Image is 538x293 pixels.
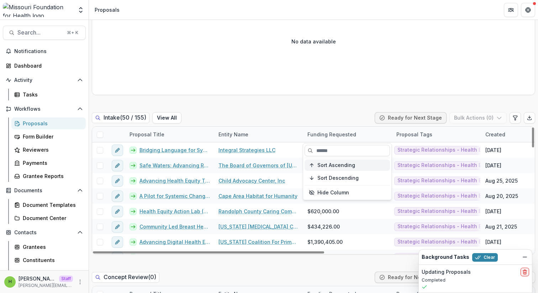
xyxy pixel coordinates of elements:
[307,208,339,215] span: $620,000.00
[125,127,214,142] div: Proposal Title
[14,62,80,69] div: Dashboard
[112,221,123,232] button: edit
[485,223,517,230] div: Aug 21, 2025
[218,238,299,246] a: [US_STATE] Coalition For Primary Health Care
[3,46,86,57] button: Notifications
[23,159,80,167] div: Payments
[9,279,12,284] div: Himanshu
[95,6,120,14] div: Proposals
[112,175,123,187] button: edit
[521,253,529,261] button: Dismiss
[305,187,390,198] button: Hide Column
[3,227,86,238] button: Open Contacts
[92,272,159,282] h2: Concept Review ( 0 )
[214,127,303,142] div: Entity Name
[485,177,518,184] div: Aug 25, 2025
[23,214,80,222] div: Document Center
[23,243,80,251] div: Grantees
[11,89,86,100] a: Tasks
[303,131,360,138] div: Funding Requested
[218,208,299,215] a: Randolph County Caring Community Inc
[218,177,285,184] a: Child Advocacy Center, Inc
[112,236,123,248] button: edit
[214,131,253,138] div: Entity Name
[485,146,501,154] div: [DATE]
[521,3,535,17] button: Get Help
[23,172,80,180] div: Grantee Reports
[23,120,80,127] div: Proposals
[17,29,63,36] span: Search...
[392,131,437,138] div: Proposal Tags
[23,146,80,153] div: Reviewers
[317,162,355,168] span: Sort Ascending
[92,5,122,15] nav: breadcrumb
[19,275,56,282] p: [PERSON_NAME]
[472,253,498,262] button: Clear
[375,112,447,124] button: Ready for Next Stage
[11,212,86,224] a: Document Center
[305,172,390,184] button: Sort Descending
[23,256,80,264] div: Constituents
[303,127,392,142] div: Funding Requested
[11,199,86,211] a: Document Templates
[422,254,469,260] h2: Background Tasks
[23,201,80,209] div: Document Templates
[291,38,336,45] p: No data available
[65,29,80,37] div: ⌘ + K
[125,131,169,138] div: Proposal Title
[23,270,80,277] div: Communications
[139,192,210,200] a: A Pilot for Systemic Change: The Southeast [US_STATE] Poverty Task Force
[11,241,86,253] a: Grantees
[139,162,210,169] a: Safe Waters: Advancing Rural Health Equity through Water Safety Access
[19,282,73,289] p: [PERSON_NAME][EMAIL_ADDRESS][DOMAIN_NAME]
[23,91,80,98] div: Tasks
[485,162,501,169] div: [DATE]
[14,48,83,54] span: Notifications
[3,185,86,196] button: Open Documents
[218,162,299,169] a: The Board of Governors of [US_STATE][GEOGRAPHIC_DATA]
[3,60,86,72] a: Dashboard
[14,77,74,83] span: Activity
[218,192,297,200] a: Cape Area Habitat for Humanity
[521,268,529,276] button: delete
[3,103,86,115] button: Open Workflows
[392,127,481,142] div: Proposal Tags
[59,276,73,282] p: Staff
[510,112,521,124] button: Edit table settings
[76,278,84,286] button: More
[485,192,518,200] div: Aug 20, 2025
[317,175,359,181] span: Sort Descending
[422,277,529,283] p: Completed
[449,112,507,124] button: Bulk Actions (0)
[139,238,210,246] a: Advancing Digital Health Equity in [US_STATE] through Community-Based Efforts
[112,190,123,202] button: edit
[305,159,390,171] button: Sort Ascending
[524,112,535,124] button: Export table data
[139,146,210,154] a: Bridging Language for Systems Change
[307,223,340,230] span: $434,226.00
[14,230,74,236] span: Contacts
[3,74,86,86] button: Open Activity
[112,206,123,217] button: edit
[3,3,73,17] img: Missouri Foundation for Health logo
[14,188,74,194] span: Documents
[218,146,275,154] a: Integral Strategies LLC
[375,272,447,283] button: Ready for Next Stage
[139,223,210,230] a: Community Led Breast Health Regional Hubs for Sustained System Change
[3,26,86,40] button: Search...
[112,160,123,171] button: edit
[11,157,86,169] a: Payments
[504,3,518,17] button: Partners
[11,267,86,279] a: Communications
[307,238,343,246] span: $1,390,405.00
[11,131,86,142] a: Form Builder
[218,223,299,230] a: [US_STATE] [MEDICAL_DATA] Coalition
[23,133,80,140] div: Form Builder
[422,269,471,275] h2: Updating Proposals
[152,112,181,124] button: View All
[11,117,86,129] a: Proposals
[139,208,210,215] a: Health Equity Action Lab (HEAL)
